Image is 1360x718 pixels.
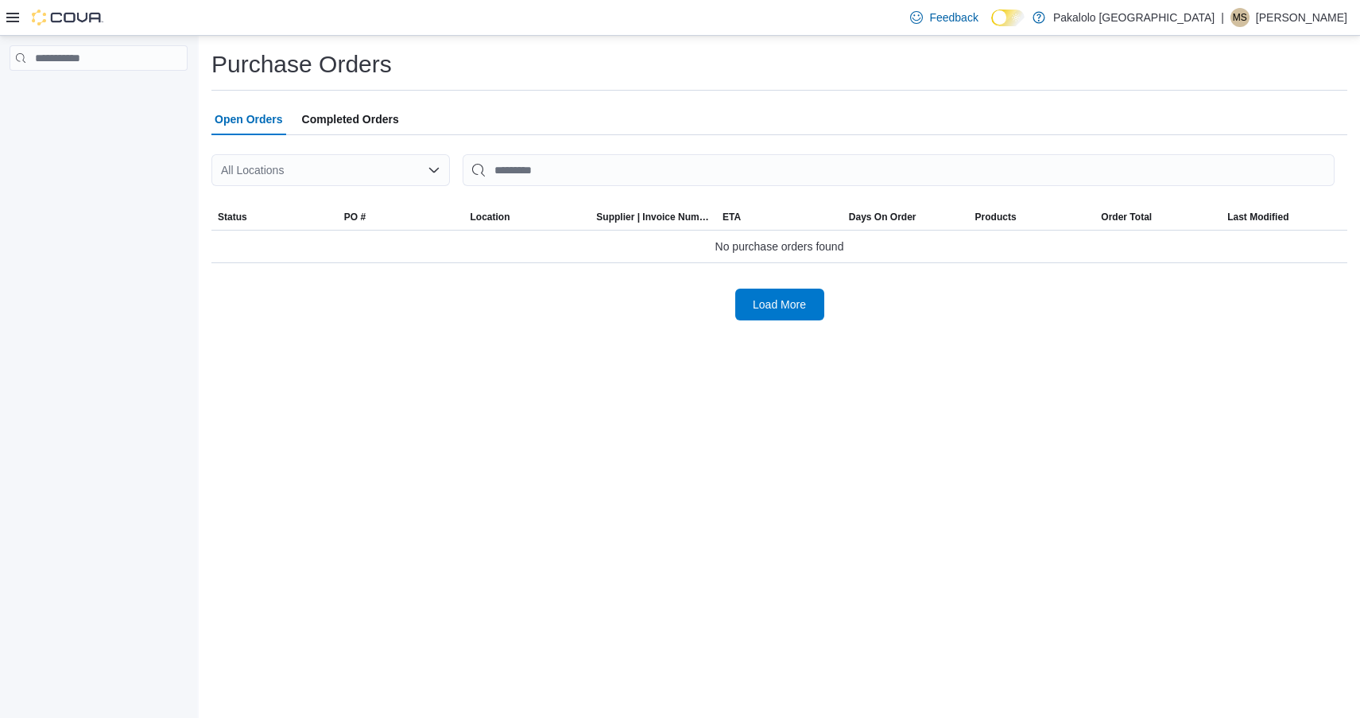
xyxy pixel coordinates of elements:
[590,204,716,230] button: Supplier | Invoice Number
[716,204,843,230] button: ETA
[596,211,710,223] span: Supplier | Invoice Number
[991,10,1025,26] input: Dark Mode
[32,10,103,25] img: Cova
[302,103,399,135] span: Completed Orders
[1101,211,1152,223] span: Order Total
[723,211,741,223] span: ETA
[1221,8,1224,27] p: |
[211,49,392,80] h1: Purchase Orders
[735,289,824,320] button: Load More
[211,204,338,230] button: Status
[849,211,916,223] span: Days On Order
[753,297,806,312] span: Load More
[464,204,591,230] button: Location
[969,204,1095,230] button: Products
[344,211,366,223] span: PO #
[904,2,984,33] a: Feedback
[10,74,188,112] nav: Complex example
[218,211,247,223] span: Status
[1230,8,1250,27] div: Michael Saikaley
[1221,204,1347,230] button: Last Modified
[991,26,992,27] span: Dark Mode
[843,204,969,230] button: Days On Order
[929,10,978,25] span: Feedback
[338,204,464,230] button: PO #
[471,211,510,223] div: Location
[715,237,844,256] span: No purchase orders found
[1233,8,1247,27] span: MS
[463,154,1335,186] input: This is a search bar. After typing your query, hit enter to filter the results lower in the page.
[1053,8,1215,27] p: Pakalolo [GEOGRAPHIC_DATA]
[1095,204,1221,230] button: Order Total
[975,211,1017,223] span: Products
[1227,211,1288,223] span: Last Modified
[1256,8,1347,27] p: [PERSON_NAME]
[215,103,283,135] span: Open Orders
[428,164,440,177] button: Open list of options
